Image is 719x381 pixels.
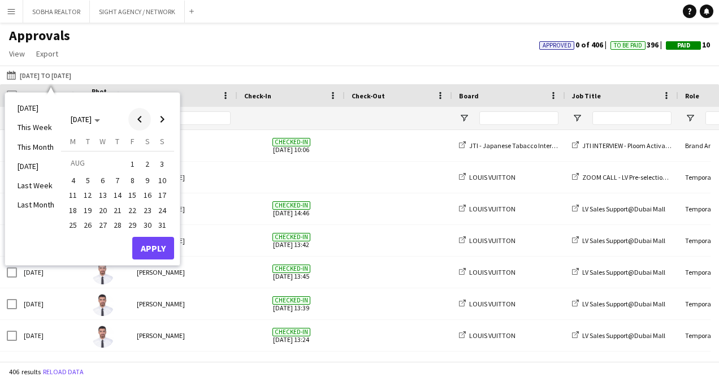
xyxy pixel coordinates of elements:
span: Check-In [244,92,271,100]
span: 31 [155,218,169,232]
button: 08-08-2025 [125,173,140,188]
li: This Week [11,118,61,137]
div: [DATE] [17,257,85,288]
button: [DATE] to [DATE] [5,68,73,82]
button: 23-08-2025 [140,202,154,217]
span: 6 [96,174,110,187]
span: [DATE] 13:39 [244,288,338,319]
span: Export [36,49,58,59]
img: Youssef Attia [92,262,114,284]
span: Checked-in [272,265,310,273]
span: Checked-in [272,296,310,305]
img: Youssef Attia [92,325,114,348]
button: 09-08-2025 [140,173,154,188]
button: Choose month and year [66,109,105,129]
span: 11 [66,188,80,202]
span: LV Sales Support@Dubai Mall [582,268,665,276]
button: 20-08-2025 [96,202,110,217]
span: 10 [155,174,169,187]
div: [DATE] [17,288,85,319]
button: 06-08-2025 [96,173,110,188]
button: 13-08-2025 [96,188,110,202]
span: LV Sales Support@Dubai Mall [582,205,665,213]
span: W [99,136,106,146]
span: Job Title [572,92,601,100]
a: LV Sales Support@Dubai Mall [572,268,665,276]
span: 20 [96,204,110,217]
button: 24-08-2025 [155,202,170,217]
span: S [145,136,150,146]
button: 25-08-2025 [66,218,80,232]
span: 16 [141,188,154,202]
button: 21-08-2025 [110,202,125,217]
button: 18-08-2025 [66,202,80,217]
span: 19 [81,204,95,217]
div: Zakaria El Rifai [130,130,237,161]
button: 04-08-2025 [66,173,80,188]
span: Photo [92,87,110,104]
span: Checked-in [272,201,310,210]
span: LOUIS VUITTON [469,236,516,245]
button: 27-08-2025 [96,218,110,232]
span: 0 of 406 [539,40,610,50]
button: 17-08-2025 [155,188,170,202]
a: JTI - Japanese Tabacco International [459,141,577,150]
div: [PERSON_NAME] [130,225,237,256]
div: [PERSON_NAME] [130,320,237,351]
span: [DATE] 13:45 [244,257,338,288]
span: 12 [81,188,95,202]
span: [DATE] [71,114,92,124]
button: Open Filter Menu [572,113,582,123]
a: LOUIS VUITTON [459,236,516,245]
button: 03-08-2025 [155,155,170,173]
li: [DATE] [11,98,61,118]
button: Previous month [128,108,151,131]
span: 17 [155,188,169,202]
span: [DATE] 10:06 [244,130,338,161]
span: 9 [141,174,154,187]
span: View [9,49,25,59]
span: 10 [666,40,710,50]
span: 4 [66,174,80,187]
span: 2 [141,156,154,172]
span: 5 [81,174,95,187]
span: Name [137,92,155,100]
div: [PERSON_NAME] [130,288,237,319]
img: Youssef Attia [92,293,114,316]
button: Reload data [41,366,86,378]
span: 13 [96,188,110,202]
a: View [5,46,29,61]
button: 26-08-2025 [80,218,95,232]
span: LOUIS VUITTON [469,331,516,340]
span: 21 [111,204,124,217]
div: [PERSON_NAME] [130,193,237,224]
button: Open Filter Menu [685,113,695,123]
span: Check-Out [352,92,385,100]
button: 14-08-2025 [110,188,125,202]
span: LOUIS VUITTON [469,268,516,276]
a: LV Sales Support@Dubai Mall [572,300,665,308]
span: 3 [155,156,169,172]
button: 22-08-2025 [125,202,140,217]
span: 8 [125,174,139,187]
span: LOUIS VUITTON [469,205,516,213]
span: JTI - Japanese Tabacco International [469,141,577,150]
div: [PERSON_NAME] [130,162,237,193]
button: Apply [132,237,174,259]
span: F [131,136,135,146]
span: 25 [66,218,80,232]
span: To Be Paid [614,42,642,49]
div: [PERSON_NAME] [130,257,237,288]
span: Checked-in [272,328,310,336]
span: [DATE] 13:24 [244,320,338,351]
a: ZOOM CALL - LV Pre-selection Interview [572,173,695,181]
span: LOUIS VUITTON [469,300,516,308]
span: T [86,136,90,146]
span: Paid [677,42,690,49]
span: 15 [125,188,139,202]
span: M [70,136,76,146]
button: SIGHT AGENCY / NETWORK [90,1,185,23]
span: 24 [155,204,169,217]
button: 07-08-2025 [110,173,125,188]
span: LV Sales Support@Dubai Mall [582,331,665,340]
